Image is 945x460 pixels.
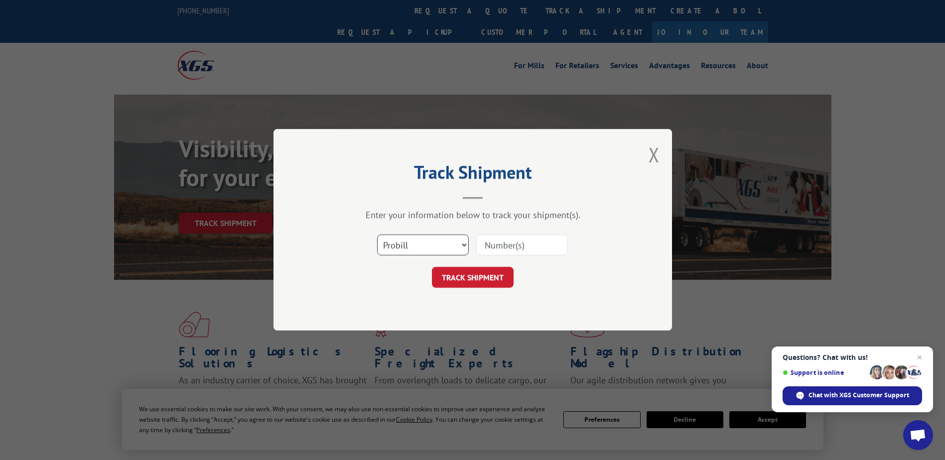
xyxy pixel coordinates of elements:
[476,235,568,256] input: Number(s)
[432,267,514,288] button: TRACK SHIPMENT
[903,420,933,450] div: Open chat
[323,165,622,184] h2: Track Shipment
[783,386,922,405] div: Chat with XGS Customer Support
[323,210,622,221] div: Enter your information below to track your shipment(s).
[783,369,866,376] span: Support is online
[649,141,660,168] button: Close modal
[783,353,922,361] span: Questions? Chat with us!
[914,351,926,363] span: Close chat
[809,391,909,400] span: Chat with XGS Customer Support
